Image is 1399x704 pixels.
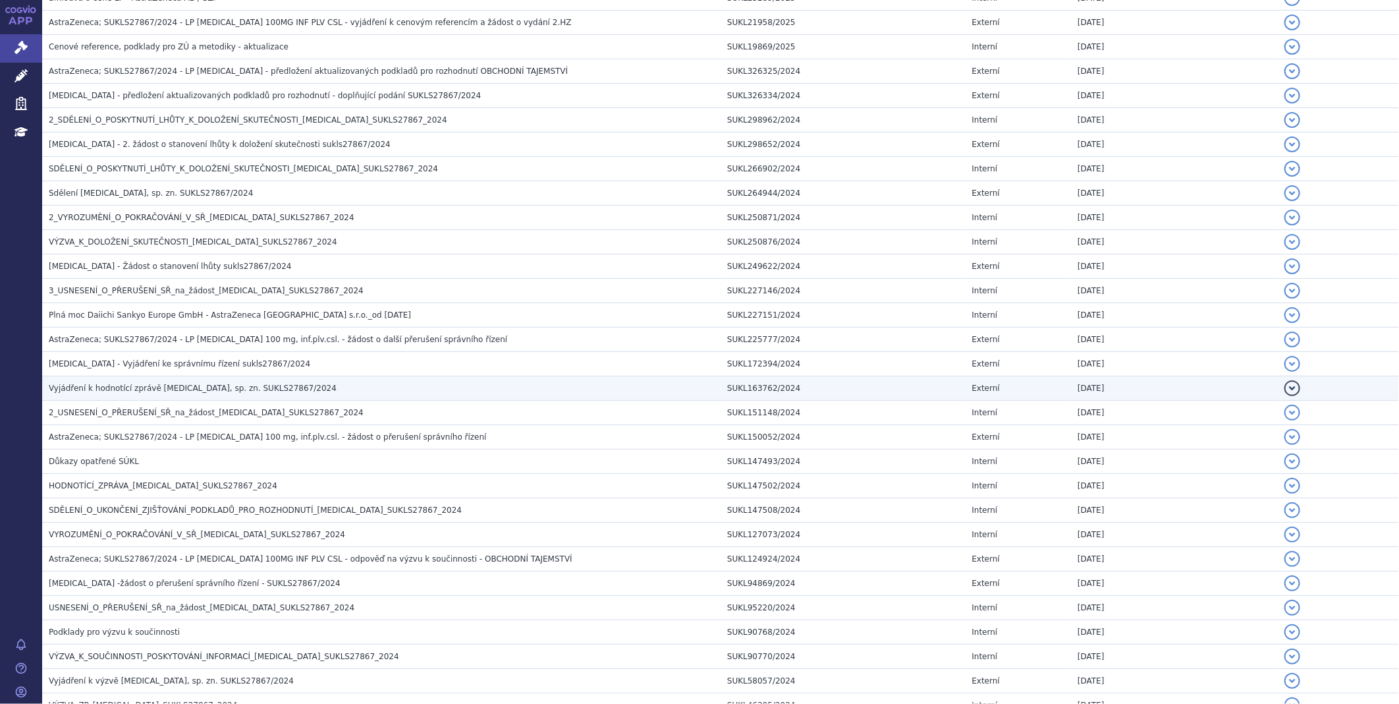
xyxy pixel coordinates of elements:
td: [DATE] [1071,425,1278,450]
span: VYROZUMĚNÍ_O_POKRAČOVÁNÍ_V_SŘ_ENHERTU_SUKLS27867_2024 [49,530,345,539]
span: AstraZeneca; SUKLS27867/2024 - LP ENHERTU 100 mg, inf.plv.csl. - žádost o přerušení správního řízení [49,432,487,442]
span: Interní [972,652,998,661]
td: [DATE] [1071,352,1278,376]
td: [DATE] [1071,108,1278,132]
span: Interní [972,213,998,222]
td: SUKL298962/2024 [721,108,966,132]
td: SUKL124924/2024 [721,547,966,572]
button: detail [1284,210,1300,225]
span: 2_VYROZUMĚNÍ_O_POKRAČOVÁNÍ_V_SŘ_ENHERTU_SUKLS27867_2024 [49,213,354,222]
span: ENHERTU - Žádost o stanovení lhůty sukls27867/2024 [49,262,292,271]
span: Interní [972,603,998,612]
span: AstraZeneca; SUKLS27867/2024 - LP ENHERTU 100 mg, inf.plv.csl. - žádost o další přerušení správní... [49,335,507,344]
span: VÝZVA_K_SOUČINNOSTI_POSKYTOVÁNÍ_INFORMACÍ_ENHERTU_SUKLS27867_2024 [49,652,399,661]
button: detail [1284,88,1300,103]
span: Externí [972,676,1000,686]
td: SUKL90770/2024 [721,645,966,669]
td: SUKL147508/2024 [721,498,966,523]
span: VÝZVA_K_DOLOŽENÍ_SKUTEČNOSTI_ENHERTU_SUKLS27867_2024 [49,237,337,247]
span: Interní [972,506,998,515]
td: SUKL21958/2025 [721,11,966,35]
span: Externí [972,189,1000,198]
span: Interní [972,457,998,466]
td: SUKL95220/2024 [721,596,966,620]
td: [DATE] [1071,523,1278,547]
span: ENHERTU - 2. žádost o stanovení lhůty k doložení skutečnosti sukls27867/2024 [49,140,391,149]
span: Interní [972,408,998,417]
span: Externí [972,140,1000,149]
td: SUKL326325/2024 [721,59,966,84]
td: [DATE] [1071,206,1278,230]
td: SUKL250876/2024 [721,230,966,254]
span: AstraZeneca; SUKLS27867/2024 - LP ENHERTU 100MG INF PLV CSL - odpověď na výzvu k součinnosti - OB... [49,554,572,564]
span: Externí [972,18,1000,27]
td: [DATE] [1071,645,1278,669]
td: [DATE] [1071,596,1278,620]
button: detail [1284,307,1300,323]
span: Externí [972,335,1000,344]
span: Interní [972,481,998,490]
button: detail [1284,405,1300,421]
td: SUKL264944/2024 [721,181,966,206]
button: detail [1284,649,1300,664]
td: SUKL163762/2024 [721,376,966,401]
span: 3_USNESENÍ_O_PŘERUŠENÍ_SŘ_na_žádost_ENHERTU_SUKLS27867_2024 [49,286,364,295]
span: Interní [972,530,998,539]
button: detail [1284,332,1300,347]
button: detail [1284,63,1300,79]
td: [DATE] [1071,84,1278,108]
td: [DATE] [1071,132,1278,157]
span: SDĚLENÍ_O_UKONČENÍ_ZJIŠŤOVÁNÍ_PODKLADŮ_PRO_ROZHODNUTÍ_ENHERTU_SUKLS27867_2024 [49,506,462,515]
td: [DATE] [1071,474,1278,498]
span: Externí [972,579,1000,588]
span: Interní [972,310,998,320]
td: SUKL151148/2024 [721,401,966,425]
span: Externí [972,359,1000,368]
span: Cenové reference, podklady pro ZÚ a metodiky - aktualizace [49,42,288,51]
span: Externí [972,67,1000,76]
span: Vyjádření k hodnotící zprávě ENHERTU, sp. zn. SUKLS27867/2024 [49,384,337,393]
span: ENHERTU -žádost o přerušení správního řízení - SUKLS27867/2024 [49,579,341,588]
td: [DATE] [1071,547,1278,572]
td: SUKL147502/2024 [721,474,966,498]
span: Plná moc Daiichi Sankyo Europe GmbH - AstraZeneca Czech Republic s.r.o._od 25.07.2024 [49,310,411,320]
span: HODNOTÍCÍ_ZPRÁVA_ENHERTU_SUKLS27867_2024 [49,481,277,490]
span: Externí [972,554,1000,564]
td: [DATE] [1071,669,1278,693]
button: detail [1284,356,1300,372]
td: SUKL147493/2024 [721,450,966,474]
span: Interní [972,286,998,295]
span: 2_SDĚLENÍ_O_POSKYTNUTÍ_LHŮTY_K_DOLOŽENÍ_SKUTEČNOSTI_ENHERTU_SUKLS27867_2024 [49,115,447,125]
span: Interní [972,164,998,173]
td: SUKL127073/2024 [721,523,966,547]
td: [DATE] [1071,498,1278,523]
button: detail [1284,136,1300,152]
button: detail [1284,673,1300,689]
td: SUKL172394/2024 [721,352,966,376]
button: detail [1284,185,1300,201]
button: detail [1284,39,1300,55]
td: SUKL266902/2024 [721,157,966,181]
td: [DATE] [1071,157,1278,181]
td: [DATE] [1071,401,1278,425]
td: [DATE] [1071,620,1278,645]
span: Externí [972,91,1000,100]
button: detail [1284,283,1300,299]
span: Interní [972,42,998,51]
td: SUKL225777/2024 [721,328,966,352]
button: detail [1284,502,1300,518]
td: SUKL90768/2024 [721,620,966,645]
td: [DATE] [1071,279,1278,303]
td: [DATE] [1071,572,1278,596]
td: SUKL326334/2024 [721,84,966,108]
td: SUKL58057/2024 [721,669,966,693]
span: Interní [972,115,998,125]
td: [DATE] [1071,328,1278,352]
button: detail [1284,454,1300,469]
span: Externí [972,432,1000,442]
td: SUKL227151/2024 [721,303,966,328]
button: detail [1284,624,1300,640]
button: detail [1284,478,1300,494]
button: detail [1284,600,1300,616]
td: [DATE] [1071,376,1278,401]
